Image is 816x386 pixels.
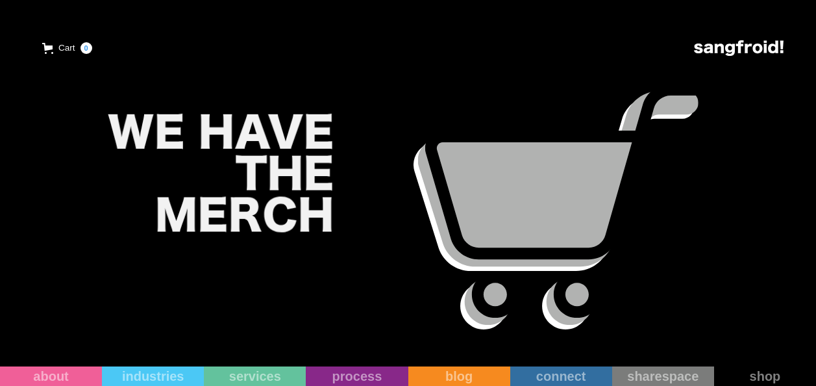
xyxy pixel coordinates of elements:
[510,367,612,386] a: connect
[204,367,306,386] a: services
[694,40,784,55] img: logo
[510,368,612,384] div: connect
[102,367,204,386] a: industries
[612,368,714,384] div: sharespace
[80,42,92,54] div: 0
[612,367,714,386] a: sharespace
[58,42,75,55] div: Cart
[714,367,816,386] a: shop
[408,367,510,386] a: blog
[408,368,510,384] div: blog
[306,367,408,386] a: process
[714,368,816,384] div: shop
[102,368,204,384] div: industries
[32,36,102,60] a: Open cart
[306,368,408,384] div: process
[204,368,306,384] div: services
